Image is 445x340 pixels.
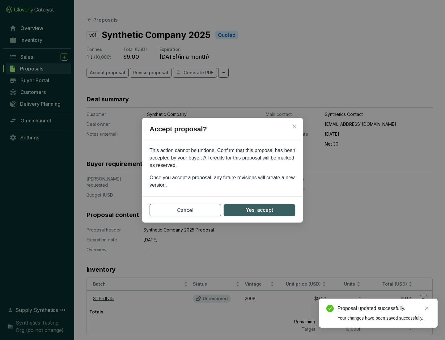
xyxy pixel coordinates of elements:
[292,124,297,129] span: close
[150,174,295,189] p: Once you accept a proposal, any future revisions will create a new version.
[223,204,295,216] button: Yes, accept
[326,305,334,312] span: check-circle
[246,206,273,214] span: Yes, accept
[423,305,430,312] a: Close
[150,204,221,216] button: Cancel
[289,121,299,131] button: Close
[150,147,295,169] p: This action cannot be undone. Confirm that this proposal has been accepted by your buyer. All cre...
[289,124,299,129] span: Close
[425,306,429,310] span: close
[142,124,303,139] h2: Accept proposal?
[177,206,193,214] span: Cancel
[337,315,430,321] div: Your changes have been saved successfully.
[337,305,430,312] div: Proposal updated successfully.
